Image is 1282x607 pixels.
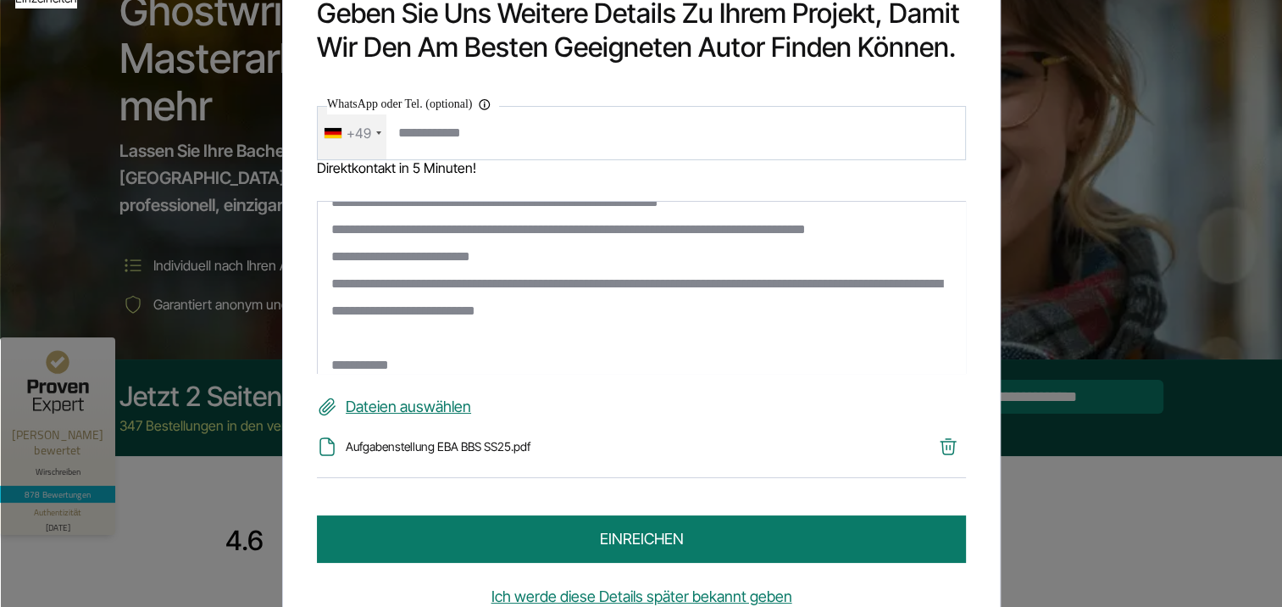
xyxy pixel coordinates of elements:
[318,107,386,159] div: Telephone country code
[347,120,371,147] div: +49
[317,393,966,420] label: Dateien auswählen
[317,515,966,563] button: einreichen
[317,437,901,457] li: Aufgabenstellung EBA BBS SS25.pdf
[317,160,966,175] div: Direktkontakt in 5 Minuten!
[327,94,499,114] label: WhatsApp oder Tel. (optional)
